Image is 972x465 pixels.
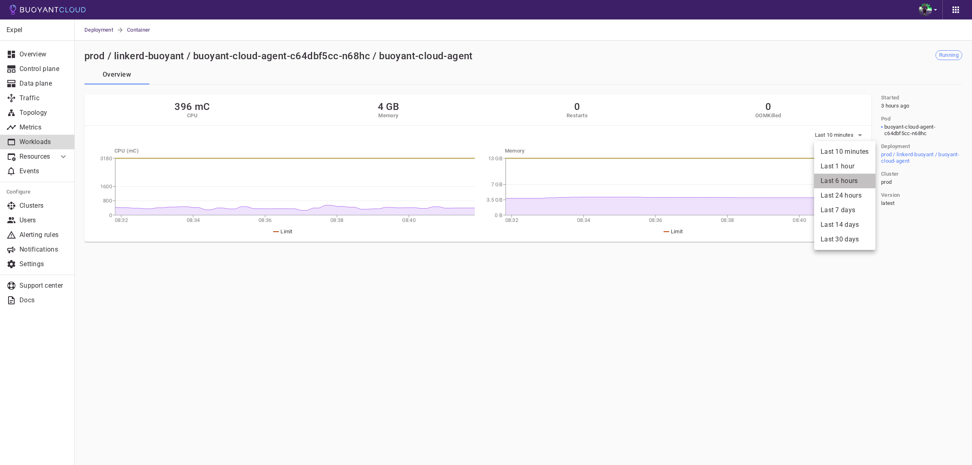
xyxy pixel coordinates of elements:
li: Last 30 days [814,232,875,247]
li: Last 14 days [814,217,875,232]
li: Last 24 hours [814,188,875,203]
li: Last 10 minutes [814,144,875,159]
li: Last 7 days [814,203,875,217]
li: Last 1 hour [814,159,875,174]
li: Last 6 hours [814,174,875,188]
